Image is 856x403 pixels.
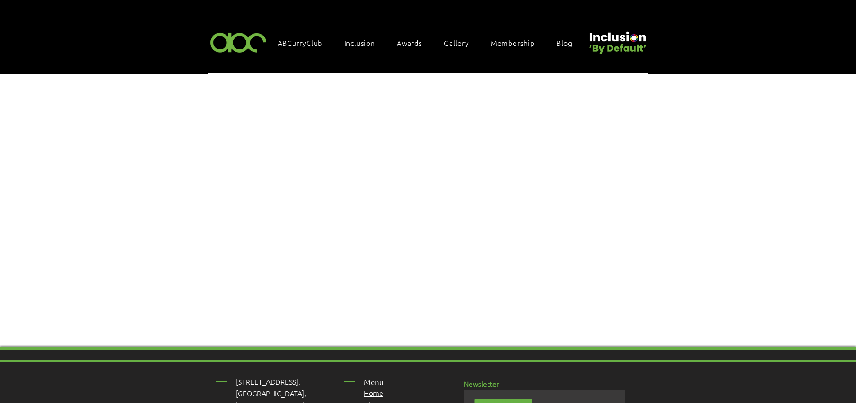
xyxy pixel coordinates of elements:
span: Gallery [444,38,469,48]
div: Awards [392,33,436,52]
img: Untitled design (22).png [586,24,648,55]
span: Awards [397,38,422,48]
span: [STREET_ADDRESS], [236,376,300,386]
span: Menu [364,377,384,387]
span: [GEOGRAPHIC_DATA], [236,388,306,398]
a: Membership [486,33,548,52]
a: Gallery [439,33,483,52]
span: ABCurryClub [278,38,323,48]
a: Blog [552,33,585,52]
span: Inclusion [344,38,375,48]
span: Blog [556,38,572,48]
nav: Site [273,33,586,52]
span: Membership [491,38,535,48]
img: ABC-Logo-Blank-Background-01-01-2.png [208,29,270,55]
div: Inclusion [340,33,389,52]
a: ABCurryClub [273,33,336,52]
a: Home [364,388,383,398]
span: Newsletter [464,379,499,389]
